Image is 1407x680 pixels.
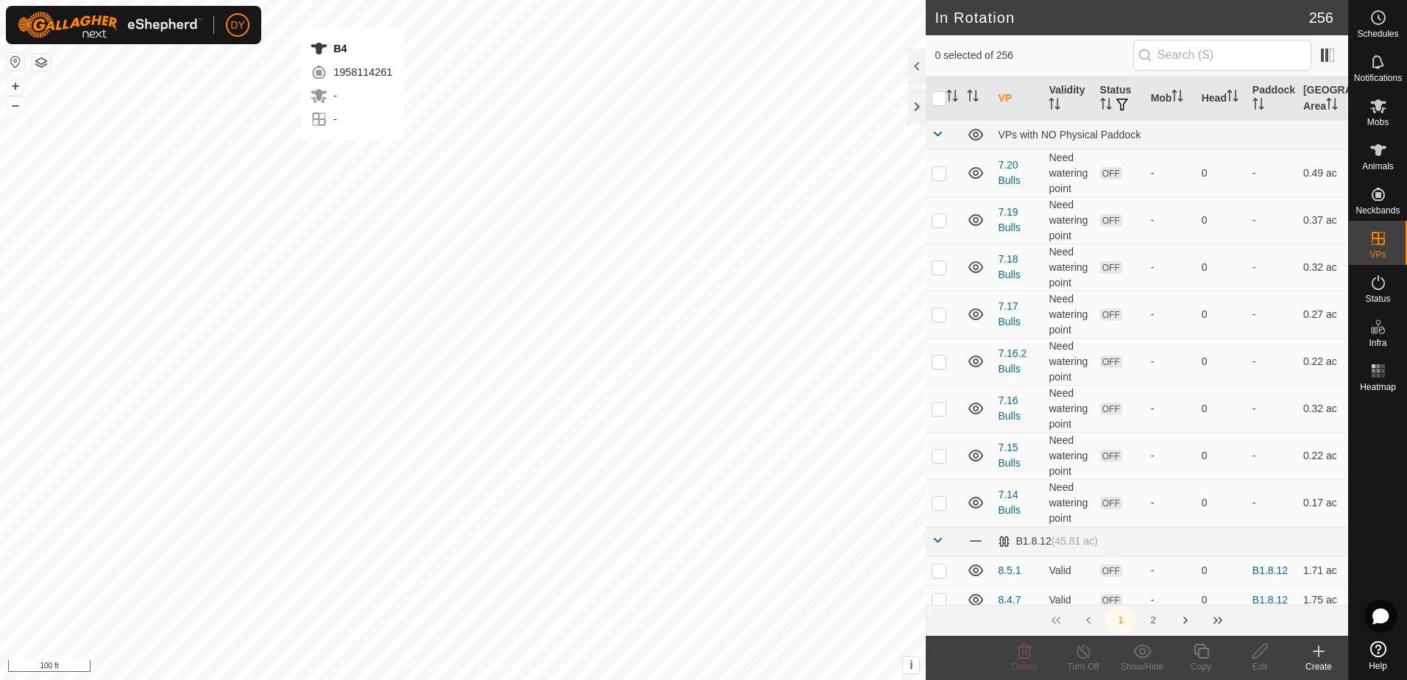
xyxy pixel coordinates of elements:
[1043,585,1094,615] td: Valid
[1151,307,1190,322] div: -
[1100,355,1122,368] span: OFF
[1052,535,1098,547] span: (45.81 ac)
[1043,385,1094,432] td: Need watering point
[32,54,50,71] button: Map Layers
[1043,77,1094,121] th: Validity
[7,96,24,114] button: –
[310,110,392,128] div: -
[1247,432,1297,479] td: -
[1043,338,1094,385] td: Need watering point
[1106,606,1135,635] button: 1
[1297,196,1348,244] td: 0.37 ac
[1367,118,1389,127] span: Mobs
[1043,244,1094,291] td: Need watering point
[1196,149,1247,196] td: 0
[1100,214,1122,227] span: OFF
[998,564,1021,576] a: 8.5.1
[1145,77,1196,121] th: Mob
[1297,244,1348,291] td: 0.32 ac
[7,53,24,71] button: Reset Map
[1100,594,1122,606] span: OFF
[1369,662,1387,670] span: Help
[1297,479,1348,526] td: 0.17 ac
[1196,556,1247,585] td: 0
[1100,100,1112,112] p-sorticon: Activate to sort
[1247,77,1297,121] th: Paddock
[1196,244,1247,291] td: 0
[998,594,1021,606] a: 8.4.7
[1349,635,1407,676] a: Help
[1043,556,1094,585] td: Valid
[1297,585,1348,615] td: 1.75 ac
[935,9,1308,26] h2: In Rotation
[910,659,912,671] span: i
[998,253,1020,280] a: 7.18 Bulls
[998,159,1020,186] a: 7.20 Bulls
[1151,495,1190,511] div: -
[230,18,244,33] span: DY
[1113,660,1172,673] div: Show/Hide
[1297,385,1348,432] td: 0.32 ac
[1043,196,1094,244] td: Need watering point
[1227,92,1238,104] p-sorticon: Activate to sort
[1100,261,1122,274] span: OFF
[946,92,958,104] p-sorticon: Activate to sort
[1369,250,1386,259] span: VPs
[1151,260,1190,275] div: -
[1100,564,1122,577] span: OFF
[1230,660,1289,673] div: Edit
[1151,354,1190,369] div: -
[310,40,392,57] div: B4
[1100,450,1122,462] span: OFF
[1196,585,1247,615] td: 0
[1100,403,1122,415] span: OFF
[1151,166,1190,181] div: -
[1369,339,1386,347] span: Infra
[1043,291,1094,338] td: Need watering point
[1297,149,1348,196] td: 0.49 ac
[1252,594,1288,606] a: B1.8.12
[1171,606,1200,635] button: Next Page
[1355,206,1400,215] span: Neckbands
[1252,564,1288,576] a: B1.8.12
[903,657,919,673] button: i
[1094,77,1145,121] th: Status
[967,92,979,104] p-sorticon: Activate to sort
[1054,660,1113,673] div: Turn Off
[1151,213,1190,228] div: -
[998,535,1097,548] div: B1.8.12
[1360,383,1396,392] span: Heatmap
[1049,100,1060,112] p-sorticon: Activate to sort
[1151,448,1190,464] div: -
[1203,606,1233,635] button: Last Page
[1196,196,1247,244] td: 0
[1365,294,1390,303] span: Status
[1354,74,1402,82] span: Notifications
[1133,40,1311,71] input: Search (S)
[1196,432,1247,479] td: 0
[478,661,521,674] a: Contact Us
[310,63,392,81] div: 1958114261
[992,77,1043,121] th: VP
[1247,244,1297,291] td: -
[1043,149,1094,196] td: Need watering point
[1138,606,1168,635] button: 2
[1196,385,1247,432] td: 0
[1151,401,1190,417] div: -
[1326,100,1338,112] p-sorticon: Activate to sort
[1247,385,1297,432] td: -
[935,48,1133,63] span: 0 selected of 256
[998,442,1020,469] a: 7.15 Bulls
[1247,149,1297,196] td: -
[1172,92,1183,104] p-sorticon: Activate to sort
[1309,7,1333,29] span: 256
[1297,338,1348,385] td: 0.22 ac
[998,394,1020,422] a: 7.16 Bulls
[1247,338,1297,385] td: -
[1012,662,1038,672] span: Delete
[1100,497,1122,509] span: OFF
[1196,338,1247,385] td: 0
[998,206,1020,233] a: 7.19 Bulls
[1357,29,1398,38] span: Schedules
[405,661,460,674] a: Privacy Policy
